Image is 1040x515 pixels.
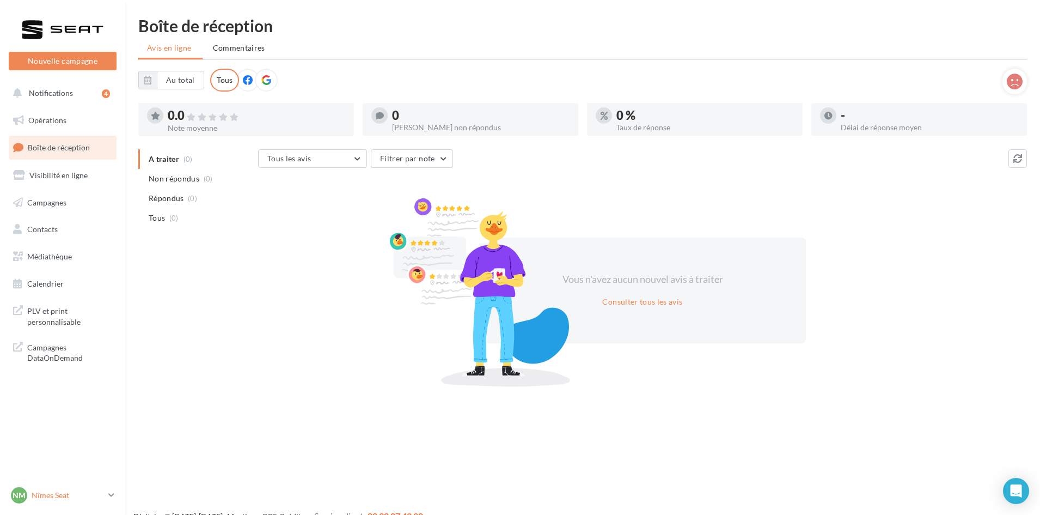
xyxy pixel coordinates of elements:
span: Tous [149,213,165,223]
div: Open Intercom Messenger [1003,478,1029,504]
button: Au total [157,71,204,89]
div: - [841,110,1018,122]
button: Nouvelle campagne [9,52,117,70]
a: Calendrier [7,272,119,295]
span: (0) [169,214,179,222]
a: Opérations [7,109,119,132]
p: Nîmes Seat [32,490,104,501]
a: Campagnes DataOnDemand [7,336,119,368]
span: Visibilité en ligne [29,171,88,180]
span: Boîte de réception [28,143,90,152]
div: 0.0 [168,110,345,122]
button: Filtrer par note [371,149,453,168]
div: Note moyenne [168,124,345,132]
span: PLV et print personnalisable [27,304,112,327]
div: Boîte de réception [138,17,1027,34]
div: 4 [102,89,110,98]
span: (0) [188,194,197,203]
span: Campagnes DataOnDemand [27,340,112,363]
div: Tous [210,69,239,92]
a: Boîte de réception [7,136,119,159]
button: Consulter tous les avis [598,295,687,308]
div: Délai de réponse moyen [841,124,1018,131]
div: Vous n'avez aucun nouvel avis à traiter [549,272,736,287]
span: Tous les avis [267,154,311,163]
span: (0) [204,174,213,183]
span: Non répondus [149,173,199,184]
span: Calendrier [27,279,64,288]
span: Médiathèque [27,252,72,261]
span: Opérations [28,116,66,125]
div: 0 % [616,110,794,122]
span: Commentaires [213,43,265,53]
div: Taux de réponse [616,124,794,131]
a: Nm Nîmes Seat [9,485,117,506]
button: Notifications 4 [7,82,114,105]
button: Au total [138,71,204,89]
a: Campagnes [7,191,119,214]
span: Répondus [149,193,184,204]
span: Nm [13,490,26,501]
div: 0 [392,110,570,122]
a: Médiathèque [7,245,119,268]
a: Visibilité en ligne [7,164,119,187]
span: Campagnes [27,197,66,207]
span: Notifications [29,88,73,98]
a: Contacts [7,218,119,241]
button: Tous les avis [258,149,367,168]
div: [PERSON_NAME] non répondus [392,124,570,131]
a: PLV et print personnalisable [7,299,119,331]
span: Contacts [27,225,58,234]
